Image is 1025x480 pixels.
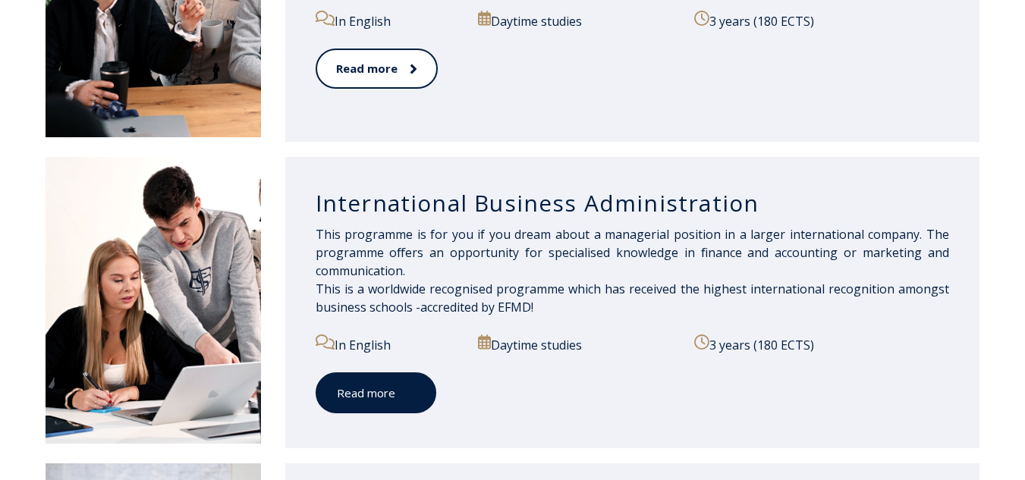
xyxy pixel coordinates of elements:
p: 3 years (180 ECTS) [694,11,949,30]
span: This programme is for you if you dream about a managerial position in a larger international comp... [316,226,949,315]
p: Daytime studies [478,334,678,354]
p: In English [316,11,462,30]
p: In English [316,334,462,354]
p: Daytime studies [478,11,678,30]
a: Read more [316,372,436,414]
a: Read more [316,49,438,89]
p: 3 years (180 ECTS) [694,334,949,354]
a: accredited by EFMD [420,299,531,315]
img: International Business Administration [46,157,261,444]
h3: International Business Administration [316,189,949,218]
